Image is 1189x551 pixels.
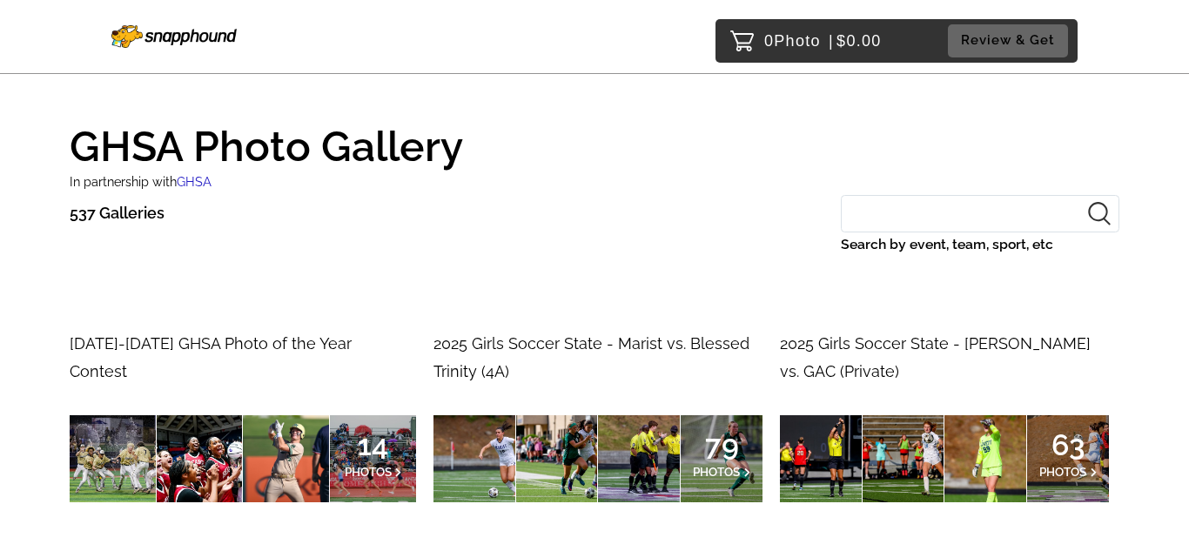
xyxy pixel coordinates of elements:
[70,110,1119,167] h1: GHSA Photo Gallery
[433,393,749,440] span: 2025 Girls Soccer State - Marist vs. Blessed Trinity (4A)
[780,393,1091,440] span: 2025 Girls Soccer State - [PERSON_NAME] vs. GAC (Private)
[829,35,834,52] span: |
[841,232,1119,257] label: Search by event, team, sport, etc
[177,174,212,189] span: GHSA
[70,174,212,189] small: In partnership with
[774,30,821,57] span: Photo
[764,30,882,57] p: 0 $0.00
[111,19,173,58] img: Snapphound Logo
[948,27,1068,59] button: Review & Get
[948,27,1073,59] a: Review & Get
[70,199,165,227] p: 537 Galleries
[278,286,911,364] img: ghsa%2Fevents%2Fgallery%2Fundefined%2F5fb9f561-abbd-4c28-b40d-30de1d9e5cda
[70,393,352,440] span: [DATE]-[DATE] GHSA Photo of the Year Contest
